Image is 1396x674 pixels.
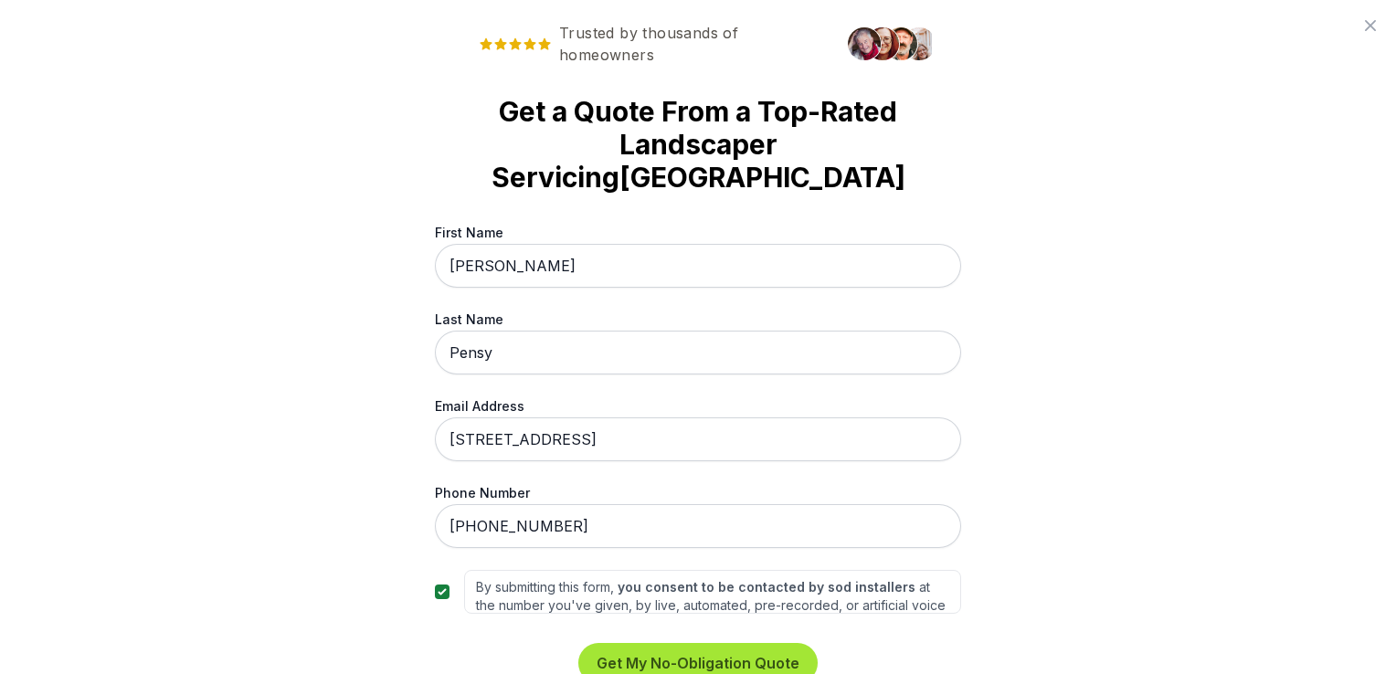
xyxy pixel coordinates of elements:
label: Last Name [435,310,961,329]
label: Email Address [435,396,961,416]
strong: you consent to be contacted by sod installers [618,579,915,595]
strong: Get a Quote From a Top-Rated Landscaper Servicing [GEOGRAPHIC_DATA] [464,95,932,194]
label: First Name [435,223,961,242]
input: Last Name [435,331,961,374]
span: Trusted by thousands of homeowners [464,22,837,66]
input: me@gmail.com [435,417,961,461]
label: Phone Number [435,483,961,502]
label: By submitting this form, at the number you've given, by live, automated, pre-recorded, or artific... [464,570,961,614]
input: First Name [435,244,961,288]
input: 555-555-5555 [435,504,961,548]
